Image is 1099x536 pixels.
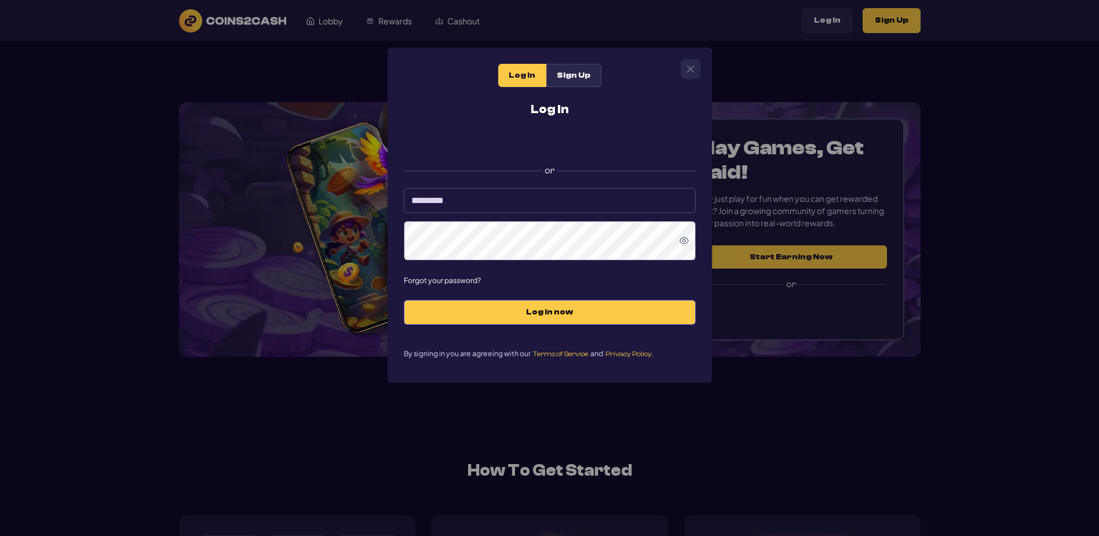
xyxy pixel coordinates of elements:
[404,155,696,180] label: or
[404,300,696,325] button: Log in now
[681,60,700,78] button: Close
[404,348,696,359] p: By signing in you are agreeing with our and .
[605,350,652,358] span: Privacy Policy
[416,307,684,317] span: Log in now
[404,277,696,284] span: Forgot your password?
[557,71,590,81] span: Sign Up
[428,131,671,156] iframe: Sign in with Google Button
[546,64,601,87] div: Sign Up
[680,236,689,245] svg: Show Password
[498,64,546,87] div: Log In
[533,350,588,358] span: Terms of Service
[509,71,535,81] span: Log In
[404,103,696,115] h2: Log In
